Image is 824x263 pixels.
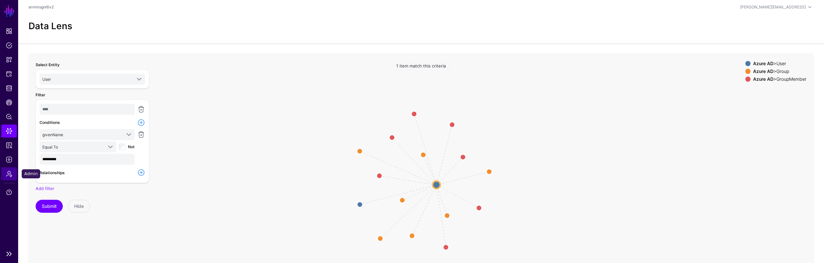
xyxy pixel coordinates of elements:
[36,200,63,213] button: Submit
[1,67,17,80] a: Protected Systems
[1,139,17,152] a: Reports
[740,4,806,10] div: [PERSON_NAME][EMAIL_ADDRESS]
[753,61,773,66] strong: Azure AD
[28,21,72,32] h2: Data Lens
[392,61,450,71] div: 1 item match this criteria
[6,142,12,149] span: Reports
[68,200,90,213] button: Hide
[22,169,40,178] div: Admin
[6,128,12,134] span: Data Lens
[6,189,12,196] span: Support
[6,156,12,163] span: Logs
[1,125,17,137] a: Data Lens
[6,171,12,177] span: Admin
[42,77,51,82] span: User
[6,56,12,63] span: Snippets
[36,92,45,98] label: Filter
[753,68,773,74] strong: Azure AD
[1,167,17,180] a: Admin
[6,114,12,120] span: Policy Lens
[6,28,12,34] span: Dashboard
[36,186,54,191] a: Add filter
[4,4,15,18] a: SGNL
[752,61,808,66] div: > User
[6,42,12,49] span: Policies
[1,110,17,123] a: Policy Lens
[752,77,808,82] div: > GroupMember
[1,82,17,95] a: Identity Data Fabric
[36,62,60,68] label: Select Entity
[6,85,12,91] span: Identity Data Fabric
[1,53,17,66] a: Snippets
[128,144,135,149] span: Not
[28,5,54,9] a: arminsgnl6v2
[40,170,65,176] label: Relationships
[1,39,17,52] a: Policies
[6,99,12,106] span: CAEP Hub
[1,96,17,109] a: CAEP Hub
[40,120,60,126] label: Conditions
[1,25,17,38] a: Dashboard
[42,145,58,149] span: Equal To
[42,132,63,137] span: givenName
[1,153,17,166] a: Logs
[753,76,773,82] strong: Azure AD
[6,71,12,77] span: Protected Systems
[752,69,808,74] div: > Group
